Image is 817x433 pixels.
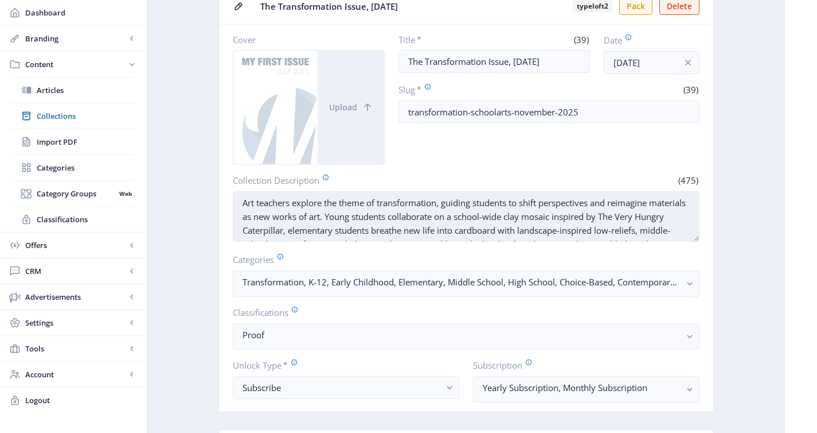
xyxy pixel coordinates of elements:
[25,369,126,380] span: Account
[233,376,459,399] button: Subscribe
[37,162,135,173] span: Categories
[233,359,450,372] label: Unlock Type
[11,78,135,103] a: Articles
[483,381,681,395] nb-select-label: Yearly Subscription, Monthly Subscription
[25,343,126,354] span: Tools
[37,136,135,148] span: Import PDF
[398,34,490,45] label: Title
[243,275,681,289] nb-select-label: Transformation, K-12, Early Childhood, Elementary, Middle School, High School, Choice-Based, Cont...
[25,33,126,44] span: Branding
[233,306,690,319] label: Classifications
[233,323,699,350] button: Proof
[682,84,699,95] span: (39)
[329,103,357,112] span: Upload
[25,59,126,70] span: Content
[25,395,138,406] span: Logout
[37,84,135,96] span: Articles
[473,376,699,403] button: Yearly Subscription, Monthly Subscription
[233,34,376,45] label: Cover
[572,34,590,45] span: (39)
[25,291,126,303] span: Advertisements
[677,175,699,186] span: (475)
[604,51,699,74] input: Publishing Date
[11,155,135,180] a: Categories
[25,7,138,18] span: Dashboard
[233,270,699,297] button: Transformation, K-12, Early Childhood, Elementary, Middle School, High School, Choice-Based, Cont...
[115,188,135,199] nb-badge: Web
[682,57,694,68] nb-icon: info
[243,328,681,342] nb-select-label: Proof
[318,51,384,164] button: Upload
[11,181,135,206] a: Category GroupsWeb
[37,110,135,122] span: Collections
[398,50,590,73] input: Type Collection Title ...
[25,265,126,277] span: CRM
[604,34,690,47] label: Date
[37,214,135,225] span: Classifications
[573,1,612,12] b: typeloft2
[260,1,564,13] span: The Transformation Issue, [DATE]
[398,83,544,96] label: Slug
[233,253,690,266] label: Categories
[11,207,135,232] a: Classifications
[473,359,690,372] label: Subscription
[11,129,135,154] a: Import PDF
[243,381,440,395] div: Subscribe
[37,188,115,199] span: Category Groups
[11,103,135,129] a: Collections
[25,317,126,328] span: Settings
[677,51,699,74] button: info
[25,239,126,251] span: Offers
[398,100,699,123] input: this-is-how-a-slug-looks-like
[233,174,462,187] label: Collection Description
